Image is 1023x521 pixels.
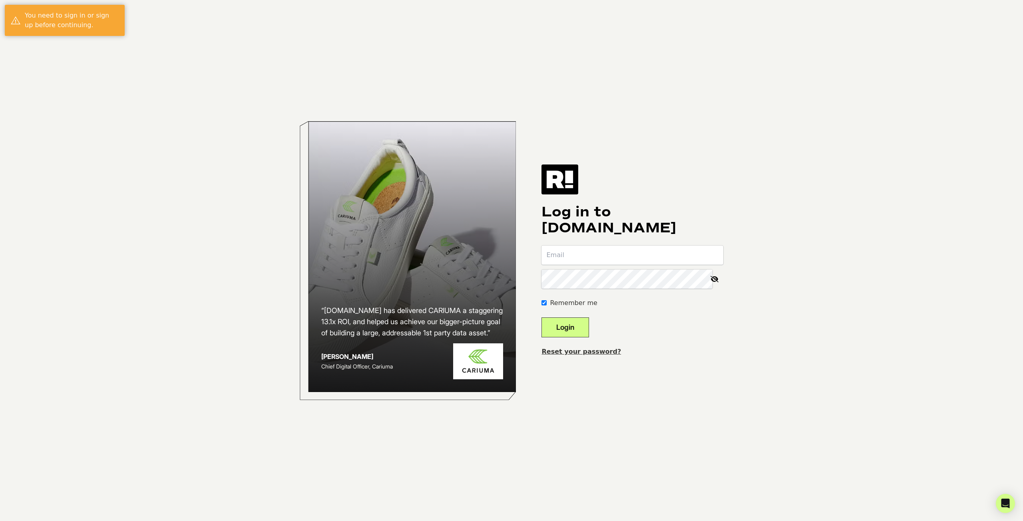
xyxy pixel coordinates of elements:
span: Chief Digital Officer, Cariuma [321,363,393,370]
h2: “[DOMAIN_NAME] has delivered CARIUMA a staggering 13.1x ROI, and helped us achieve our bigger-pic... [321,305,504,339]
input: Email [541,246,723,265]
h1: Log in to [DOMAIN_NAME] [541,204,723,236]
img: Cariuma [453,343,503,380]
strong: [PERSON_NAME] [321,353,373,361]
div: You need to sign in or sign up before continuing. [25,11,119,30]
a: Reset your password? [541,348,621,355]
label: Remember me [550,298,597,308]
img: Retention.com [541,164,578,194]
button: Login [541,317,589,337]
div: Open Intercom Messenger [996,494,1015,513]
